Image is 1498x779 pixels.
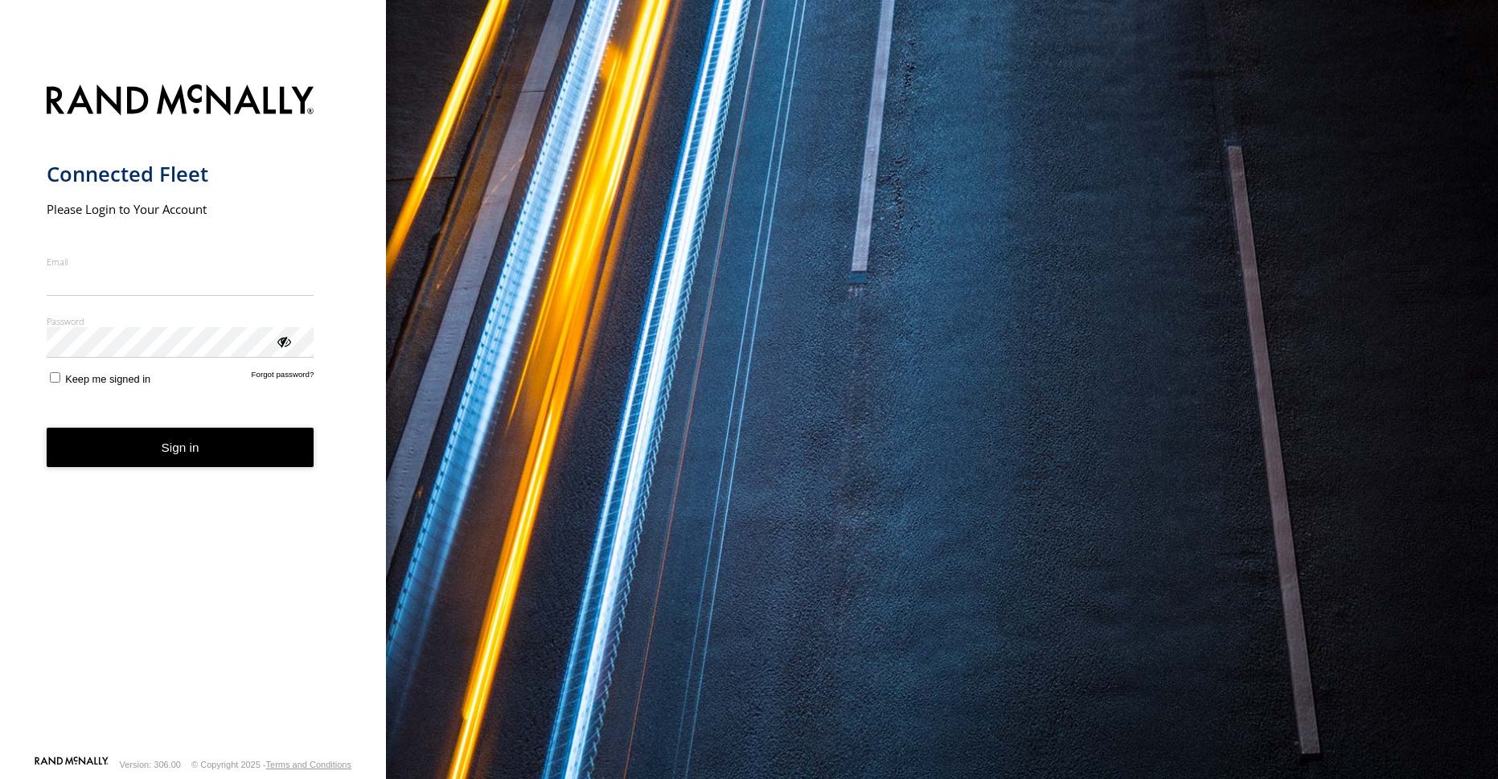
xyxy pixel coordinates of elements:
[50,372,60,383] input: Keep me signed in
[47,428,314,467] button: Sign in
[252,370,314,385] a: Forgot password?
[47,75,340,755] form: main
[275,333,291,349] div: ViewPassword
[47,81,314,122] img: Rand McNally
[191,760,351,769] div: © Copyright 2025 -
[120,760,181,769] div: Version: 306.00
[47,161,314,187] h1: Connected Fleet
[65,373,150,385] span: Keep me signed in
[266,760,351,769] a: Terms and Conditions
[47,201,314,217] h2: Please Login to Your Account
[47,256,314,268] label: Email
[47,315,314,327] label: Password
[35,756,109,773] a: Visit our Website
